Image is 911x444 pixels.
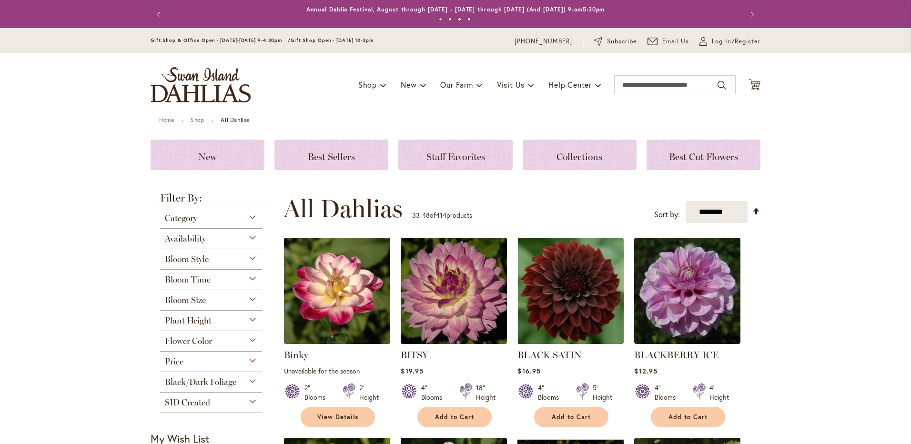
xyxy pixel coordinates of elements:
[221,116,250,123] strong: All Dahlias
[515,37,572,46] a: [PHONE_NUMBER]
[712,37,760,46] span: Log In/Register
[301,407,375,427] a: View Details
[634,337,740,346] a: BLACKBERRY ICE
[669,151,738,162] span: Best Cut Flowers
[648,37,689,46] a: Email Us
[435,413,474,421] span: Add to Cart
[634,366,657,375] span: $12.95
[448,18,452,21] button: 2 of 4
[523,140,637,170] a: Collections
[358,80,377,90] span: Shop
[412,211,420,220] span: 33
[439,18,442,21] button: 1 of 4
[497,80,525,90] span: Visit Us
[534,407,608,427] button: Add to Cart
[458,18,461,21] button: 3 of 4
[412,208,472,223] p: - of products
[165,315,212,326] span: Plant Height
[634,349,719,361] a: BLACKBERRY ICE
[398,140,512,170] a: Staff Favorites
[401,366,423,375] span: $19.95
[538,383,565,402] div: 4" Blooms
[165,356,183,367] span: Price
[165,295,206,305] span: Bloom Size
[401,337,507,346] a: BITSY
[308,151,355,162] span: Best Sellers
[421,383,448,402] div: 4" Blooms
[548,80,592,90] span: Help Center
[291,37,374,43] span: Gift Shop Open - [DATE] 10-3pm
[422,211,430,220] span: 48
[594,37,637,46] a: Subscribe
[699,37,760,46] a: Log In/Register
[401,349,428,361] a: BITSY
[401,238,507,344] img: BITSY
[426,151,485,162] span: Staff Favorites
[517,366,540,375] span: $16.95
[317,413,358,421] span: View Details
[651,407,725,427] button: Add to Cart
[593,383,612,402] div: 5' Height
[274,140,388,170] a: Best Sellers
[165,397,210,408] span: SID Created
[284,349,308,361] a: Binky
[304,383,331,402] div: 2" Blooms
[401,80,416,90] span: New
[306,6,605,13] a: Annual Dahlia Festival, August through [DATE] - [DATE] through [DATE] (And [DATE]) 9-am5:30pm
[284,337,390,346] a: Binky
[284,366,390,375] p: Unavailable for the season
[607,37,637,46] span: Subscribe
[654,206,680,223] label: Sort by:
[647,140,760,170] a: Best Cut Flowers
[165,213,197,223] span: Category
[436,211,446,220] span: 414
[440,80,473,90] span: Our Farm
[467,18,471,21] button: 4 of 4
[165,233,206,244] span: Availability
[151,5,170,24] button: Previous
[165,336,212,346] span: Flower Color
[517,337,624,346] a: BLACK SATIN
[165,254,209,264] span: Bloom Style
[557,151,602,162] span: Collections
[165,274,211,285] span: Bloom Time
[741,5,760,24] button: Next
[662,37,689,46] span: Email Us
[198,151,217,162] span: New
[191,116,204,123] a: Shop
[668,413,708,421] span: Add to Cart
[517,238,624,344] img: BLACK SATIN
[417,407,492,427] button: Add to Cart
[634,238,740,344] img: BLACKBERRY ICE
[709,383,729,402] div: 4' Height
[655,383,681,402] div: 4" Blooms
[151,140,264,170] a: New
[159,116,174,123] a: Home
[517,349,582,361] a: BLACK SATIN
[151,67,251,102] a: store logo
[552,413,591,421] span: Add to Cart
[284,238,390,344] img: Binky
[359,383,379,402] div: 2' Height
[165,377,236,387] span: Black/Dark Foliage
[151,37,291,43] span: Gift Shop & Office Open - [DATE]-[DATE] 9-4:30pm /
[476,383,496,402] div: 18" Height
[151,193,272,208] strong: Filter By:
[283,194,403,223] span: All Dahlias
